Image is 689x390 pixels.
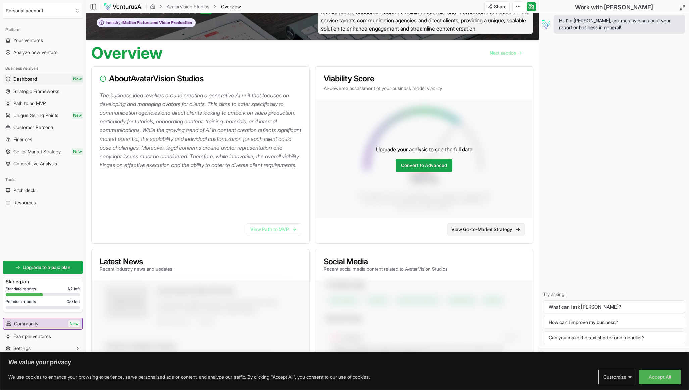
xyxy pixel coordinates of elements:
[3,158,83,169] a: Competitive Analysis
[575,3,653,12] h2: Work with [PERSON_NAME]
[598,370,636,384] button: Customize
[150,3,241,10] nav: breadcrumb
[3,122,83,133] a: Customer Persona
[13,333,51,340] span: Example ventures
[13,49,58,56] span: Analyze new venture
[490,50,516,56] span: Next section
[3,35,83,46] a: Your ventures
[13,124,53,131] span: Customer Persona
[3,74,83,85] a: DashboardNew
[3,261,83,274] a: Upgrade to a paid plan
[3,331,83,342] a: Example ventures
[543,300,685,313] button: What can I ask [PERSON_NAME]?
[13,187,35,194] span: Pitch deck
[23,264,70,271] span: Upgrade to a paid plan
[6,286,36,292] span: Standard reports
[639,370,681,384] button: Accept All
[3,3,83,19] button: Select an organization
[72,112,83,119] span: New
[559,17,680,31] span: Hi, I'm [PERSON_NAME], ask me anything about your report or business in general!
[324,266,448,272] p: Recent social media content related to AvatarVision Studios
[68,286,80,292] span: 1 / 2 left
[246,223,301,235] a: View Path to MVP
[100,91,304,169] p: The business idea revolves around creating a generative AI unit that focuses on developing and ma...
[3,63,83,74] div: Business Analysis
[8,358,681,366] p: We value your privacy
[484,46,527,60] a: Go to next page
[6,278,80,285] h3: Starter plan
[3,110,83,121] a: Unique Selling PointsNew
[13,136,32,143] span: Finances
[494,3,507,10] span: Share
[13,148,61,155] span: Go-to-Market Strategy
[376,145,472,153] p: Upgrade your analysis to see the full data
[13,345,31,352] span: Settings
[13,76,37,82] span: Dashboard
[484,46,527,60] nav: pagination
[324,75,525,83] h3: Viability Score
[3,47,83,58] a: Analyze new venture
[122,20,192,25] span: Motion Picture and Video Production
[13,199,36,206] span: Resources
[324,258,448,266] h3: Social Media
[100,266,173,272] p: Recent industry news and updates
[13,160,57,167] span: Competitive Analysis
[3,98,83,109] a: Path to an MVP
[67,299,80,304] span: 0 / 0 left
[3,134,83,145] a: Finances
[543,291,685,298] p: Try asking:
[13,100,46,107] span: Path to an MVP
[106,20,122,25] span: Industry:
[6,299,36,304] span: Premium reports
[3,24,83,35] div: Platform
[72,148,83,155] span: New
[14,320,38,327] span: Community
[3,86,83,97] a: Strategic Frameworks
[3,343,83,354] button: Settings
[484,1,510,12] button: Share
[396,159,452,172] a: Convert to Advanced
[3,174,83,185] div: Tools
[3,318,82,329] a: CommunityNew
[8,373,370,381] p: We use cookies to enhance your browsing experience, serve personalized ads or content, and analyz...
[543,316,685,329] button: How can I improve my business?
[13,112,58,119] span: Unique Selling Points
[13,88,59,95] span: Strategic Frameworks
[3,197,83,208] a: Resources
[100,258,173,266] h3: Latest News
[221,3,241,10] span: Overview
[543,331,685,344] button: Can you make the text shorter and friendlier?
[104,3,143,11] img: logo
[447,223,525,235] a: View Go-to-Market Strategy
[3,146,83,157] a: Go-to-Market StrategyNew
[97,18,196,27] button: Industry:Motion Picture and Video Production
[72,76,83,82] span: New
[324,85,525,92] p: AI-powered assessment of your business model viability
[540,19,551,30] img: Vera
[100,75,301,83] h3: About AvatarVision Studios
[13,37,43,44] span: Your ventures
[167,3,209,10] a: AvatarVision Studios
[91,45,163,61] h1: Overview
[3,185,83,196] a: Pitch deck
[68,320,80,327] span: New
